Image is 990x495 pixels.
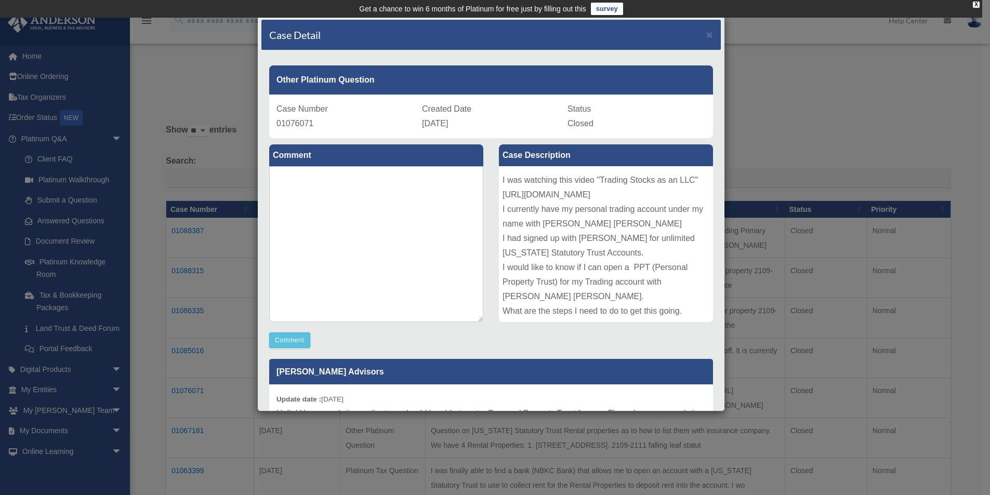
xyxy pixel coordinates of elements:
[499,144,713,166] label: Case Description
[269,144,483,166] label: Comment
[276,104,328,113] span: Case Number
[269,28,321,42] h4: Case Detail
[276,395,344,403] small: [DATE]
[591,3,623,15] a: survey
[499,166,713,322] div: Trading Account Asset Protection. I was watching this video "Trading Stocks as an LLC" [URL][DOMA...
[269,359,713,384] p: [PERSON_NAME] Advisors
[973,2,980,8] div: close
[422,119,448,128] span: [DATE]
[269,332,310,348] button: Comment
[276,395,321,403] b: Update date :
[567,104,591,113] span: Status
[567,119,593,128] span: Closed
[269,65,713,95] div: Other Platinum Question
[706,29,713,40] button: Close
[276,119,313,128] span: 01076071
[706,29,713,41] span: ×
[422,104,471,113] span: Created Date
[359,3,586,15] div: Get a chance to win 6 months of Platinum for free just by filling out this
